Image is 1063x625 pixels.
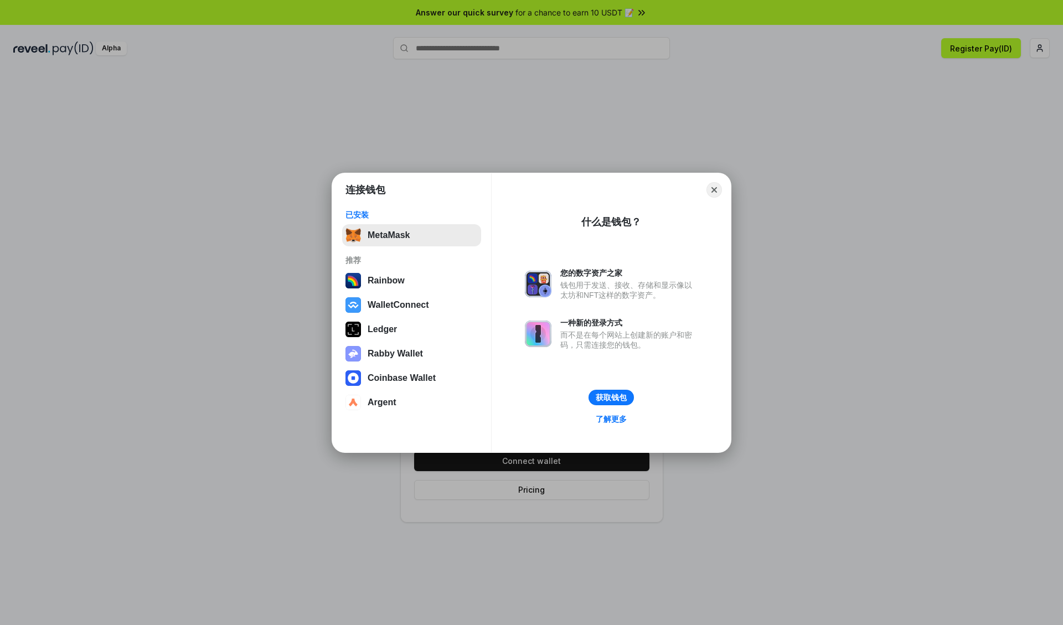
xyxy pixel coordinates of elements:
[525,321,551,347] img: svg+xml,%3Csvg%20xmlns%3D%22http%3A%2F%2Fwww.w3.org%2F2000%2Fsvg%22%20fill%3D%22none%22%20viewBox...
[342,224,481,246] button: MetaMask
[345,346,361,361] img: svg+xml,%3Csvg%20xmlns%3D%22http%3A%2F%2Fwww.w3.org%2F2000%2Fsvg%22%20fill%3D%22none%22%20viewBox...
[368,276,405,286] div: Rainbow
[560,318,698,328] div: 一种新的登录方式
[560,280,698,300] div: 钱包用于发送、接收、存储和显示像以太坊和NFT这样的数字资产。
[368,397,396,407] div: Argent
[342,343,481,365] button: Rabby Wallet
[596,414,627,424] div: 了解更多
[706,182,722,198] button: Close
[368,230,410,240] div: MetaMask
[345,255,478,265] div: 推荐
[596,392,627,402] div: 获取钱包
[345,322,361,337] img: svg+xml,%3Csvg%20xmlns%3D%22http%3A%2F%2Fwww.w3.org%2F2000%2Fsvg%22%20width%3D%2228%22%20height%3...
[368,349,423,359] div: Rabby Wallet
[342,270,481,292] button: Rainbow
[589,412,633,426] a: 了解更多
[345,210,478,220] div: 已安装
[342,391,481,414] button: Argent
[342,367,481,389] button: Coinbase Wallet
[345,395,361,410] img: svg+xml,%3Csvg%20width%3D%2228%22%20height%3D%2228%22%20viewBox%3D%220%200%2028%2028%22%20fill%3D...
[345,228,361,243] img: svg+xml,%3Csvg%20fill%3D%22none%22%20height%3D%2233%22%20viewBox%3D%220%200%2035%2033%22%20width%...
[345,370,361,386] img: svg+xml,%3Csvg%20width%3D%2228%22%20height%3D%2228%22%20viewBox%3D%220%200%2028%2028%22%20fill%3D...
[345,183,385,197] h1: 连接钱包
[589,390,634,405] button: 获取钱包
[560,330,698,350] div: 而不是在每个网站上创建新的账户和密码，只需连接您的钱包。
[345,273,361,288] img: svg+xml,%3Csvg%20width%3D%22120%22%20height%3D%22120%22%20viewBox%3D%220%200%20120%20120%22%20fil...
[560,268,698,278] div: 您的数字资产之家
[342,318,481,340] button: Ledger
[525,271,551,297] img: svg+xml,%3Csvg%20xmlns%3D%22http%3A%2F%2Fwww.w3.org%2F2000%2Fsvg%22%20fill%3D%22none%22%20viewBox...
[368,300,429,310] div: WalletConnect
[368,324,397,334] div: Ledger
[342,294,481,316] button: WalletConnect
[581,215,641,229] div: 什么是钱包？
[368,373,436,383] div: Coinbase Wallet
[345,297,361,313] img: svg+xml,%3Csvg%20width%3D%2228%22%20height%3D%2228%22%20viewBox%3D%220%200%2028%2028%22%20fill%3D...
